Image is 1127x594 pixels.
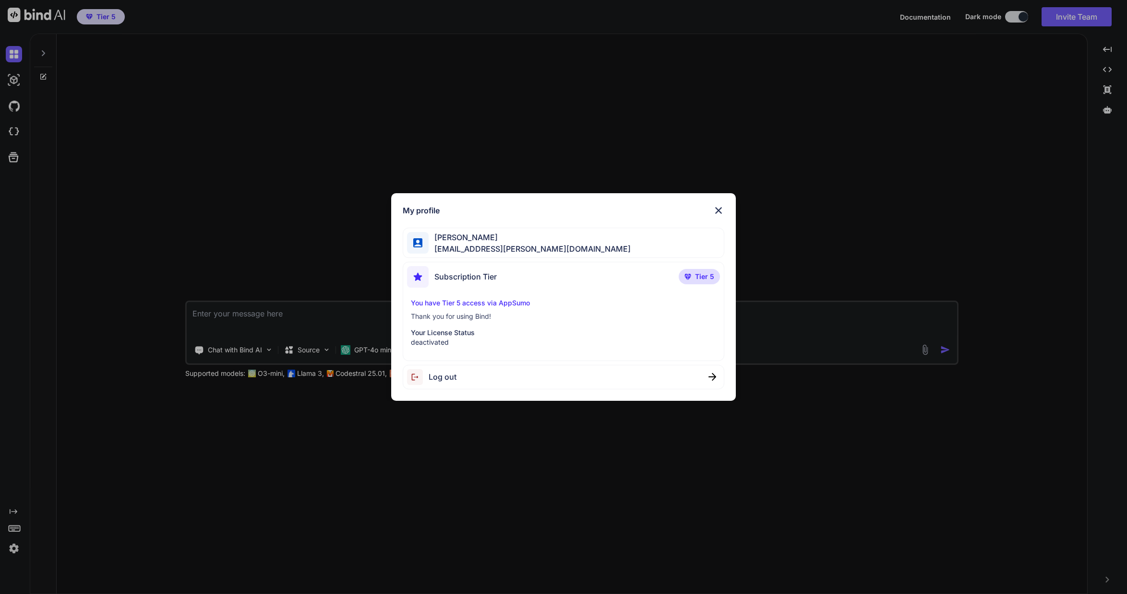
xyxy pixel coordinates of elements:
span: [EMAIL_ADDRESS][PERSON_NAME][DOMAIN_NAME] [429,243,631,255]
img: logout [407,369,429,385]
img: close [708,373,716,381]
h1: My profile [403,205,440,216]
img: profile [413,238,422,247]
span: Log out [429,371,456,383]
span: [PERSON_NAME] [429,232,631,243]
img: subscription [407,266,429,288]
p: Thank you for using Bind! [411,312,716,321]
p: Your License Status [411,328,716,338]
img: premium [684,274,691,280]
span: Tier 5 [695,272,714,281]
img: close [713,205,724,216]
p: deactivated [411,338,716,347]
span: Subscription Tier [434,271,497,282]
p: You have Tier 5 access via AppSumo [411,298,716,308]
